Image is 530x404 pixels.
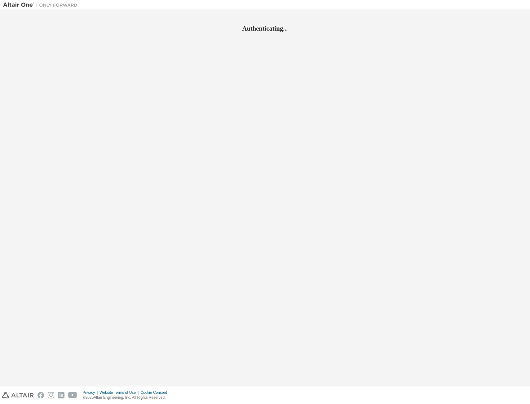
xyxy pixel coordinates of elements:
p: © 2025 Altair Engineering, Inc. All Rights Reserved. [83,395,171,400]
div: Cookie Consent [140,390,170,395]
div: Privacy [83,390,99,395]
img: youtube.svg [68,392,77,398]
img: altair_logo.svg [2,392,34,398]
div: Website Terms of Use [99,390,140,395]
img: facebook.svg [38,392,44,398]
img: linkedin.svg [58,392,64,398]
h2: Authenticating... [3,24,527,32]
img: instagram.svg [48,392,54,398]
img: Altair One [3,2,81,8]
